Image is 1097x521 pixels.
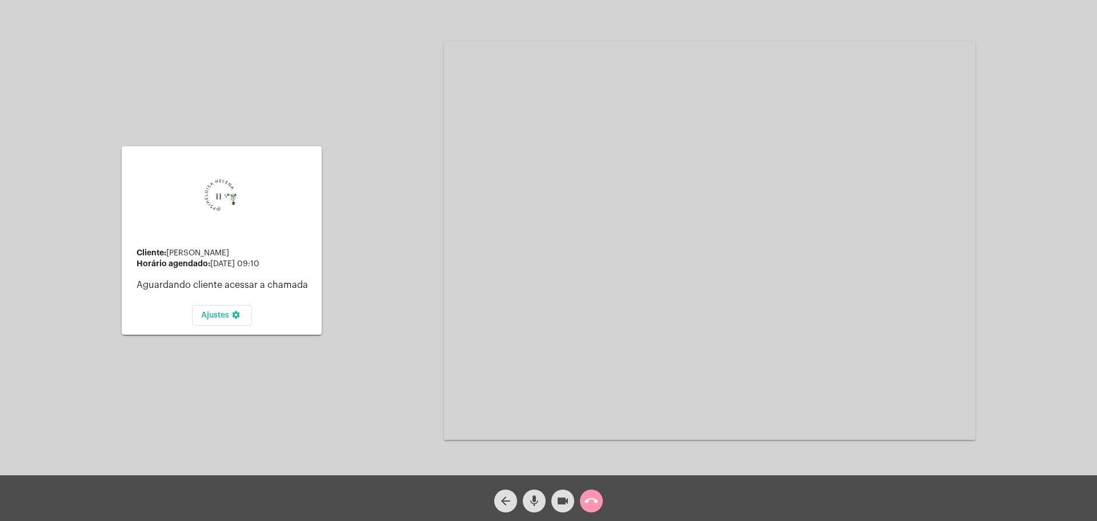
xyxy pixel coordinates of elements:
[499,494,513,508] mat-icon: arrow_back
[192,305,252,326] button: Ajustes
[137,259,313,268] div: [DATE] 09:10
[584,494,598,508] mat-icon: call_end
[229,310,243,324] mat-icon: settings
[182,161,262,241] img: 0d939d3e-dcd2-0964-4adc-7f8e0d1a206f.png
[137,249,313,258] div: [PERSON_NAME]
[556,494,570,508] mat-icon: videocam
[527,494,541,508] mat-icon: mic
[201,311,243,319] span: Ajustes
[137,259,210,267] strong: Horário agendado:
[137,280,313,290] p: Aguardando cliente acessar a chamada
[137,249,166,257] strong: Cliente:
